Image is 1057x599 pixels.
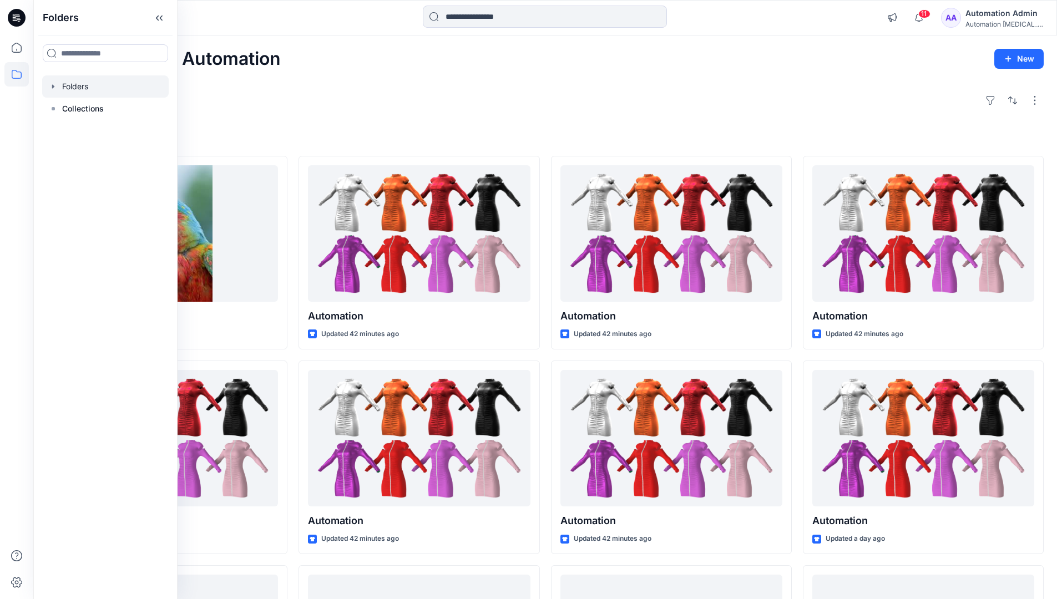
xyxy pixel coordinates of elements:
a: Automation [560,370,782,507]
p: Updated 42 minutes ago [321,328,399,340]
div: Automation [MEDICAL_DATA]... [965,20,1043,28]
p: Updated 42 minutes ago [826,328,903,340]
span: 11 [918,9,930,18]
p: Collections [62,102,104,115]
a: Automation [812,165,1034,302]
p: Automation [560,513,782,529]
div: AA [941,8,961,28]
p: Updated 42 minutes ago [574,533,651,545]
a: Automation [560,165,782,302]
p: Automation [308,308,530,324]
a: Automation [812,370,1034,507]
a: Automation [308,370,530,507]
a: Automation [308,165,530,302]
p: Updated 42 minutes ago [321,533,399,545]
p: Automation [812,308,1034,324]
div: Automation Admin [965,7,1043,20]
p: Updated 42 minutes ago [574,328,651,340]
p: Updated a day ago [826,533,885,545]
button: New [994,49,1044,69]
p: Automation [308,513,530,529]
h4: Styles [47,131,1044,145]
p: Automation [812,513,1034,529]
p: Automation [560,308,782,324]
